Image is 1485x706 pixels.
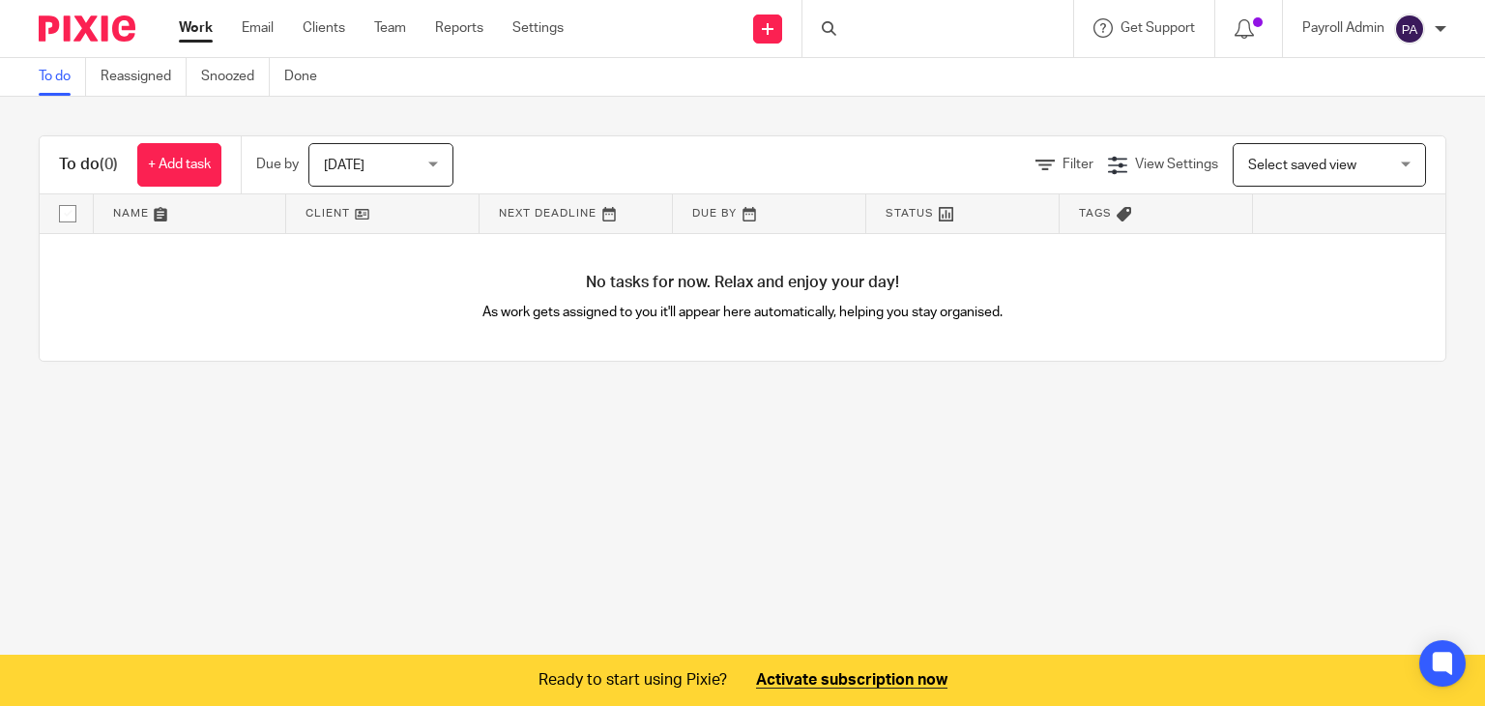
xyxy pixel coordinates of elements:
[392,303,1094,322] p: As work gets assigned to you it'll appear here automatically, helping you stay organised.
[40,273,1445,293] h4: No tasks for now. Relax and enjoy your day!
[100,157,118,172] span: (0)
[284,58,332,96] a: Done
[324,159,364,172] span: [DATE]
[101,58,187,96] a: Reassigned
[1248,159,1356,172] span: Select saved view
[1394,14,1425,44] img: svg%3E
[59,155,118,175] h1: To do
[374,18,406,38] a: Team
[1063,158,1093,171] span: Filter
[1121,21,1195,35] span: Get Support
[179,18,213,38] a: Work
[303,18,345,38] a: Clients
[1079,208,1112,219] span: Tags
[512,18,564,38] a: Settings
[137,143,221,187] a: + Add task
[39,58,86,96] a: To do
[201,58,270,96] a: Snoozed
[39,15,135,42] img: Pixie
[435,18,483,38] a: Reports
[242,18,274,38] a: Email
[1302,18,1384,38] p: Payroll Admin
[1135,158,1218,171] span: View Settings
[256,155,299,174] p: Due by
